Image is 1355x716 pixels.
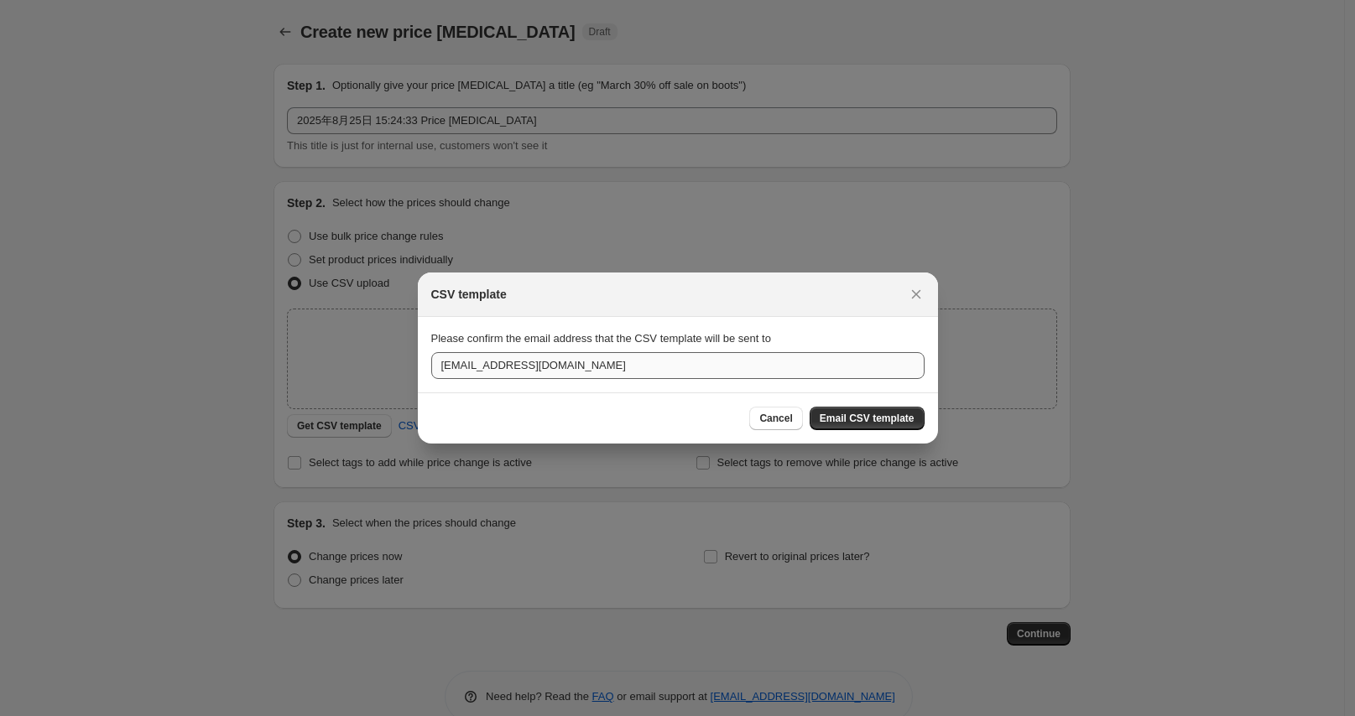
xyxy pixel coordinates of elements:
[749,407,802,430] button: Cancel
[904,283,928,306] button: Close
[759,412,792,425] span: Cancel
[431,332,771,345] span: Please confirm the email address that the CSV template will be sent to
[810,407,925,430] button: Email CSV template
[820,412,915,425] span: Email CSV template
[431,286,507,303] h2: CSV template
